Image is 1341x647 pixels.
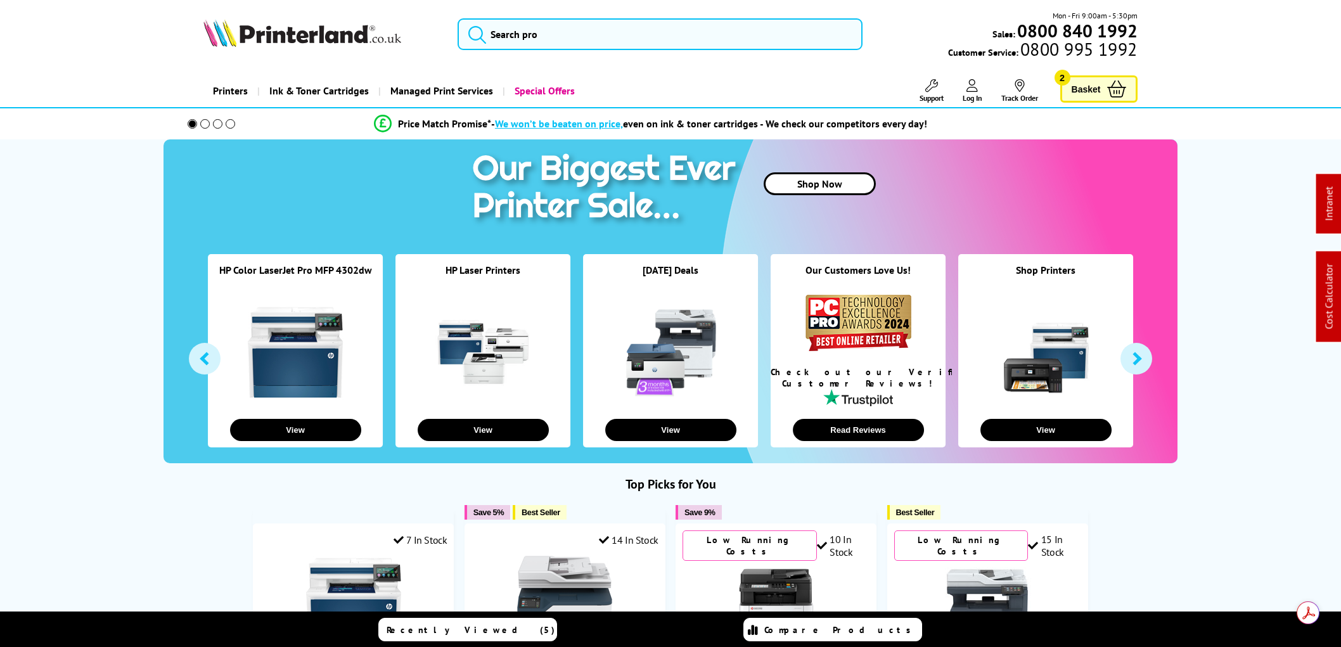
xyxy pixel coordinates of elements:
[992,28,1015,40] span: Sales:
[170,113,1131,135] li: modal_Promise
[230,419,361,441] button: View
[203,75,257,107] a: Printers
[743,618,922,641] a: Compare Products
[398,117,491,130] span: Price Match Promise*
[920,79,944,103] a: Support
[1028,533,1081,558] div: 15 In Stock
[1018,43,1137,55] span: 0800 995 1992
[771,366,946,389] div: Check out our Verified Customer Reviews!
[522,508,560,517] span: Best Seller
[958,264,1133,292] div: Shop Printers
[418,419,549,441] button: View
[503,75,584,107] a: Special Offers
[676,505,721,520] button: Save 9%
[378,618,557,641] a: Recently Viewed (5)
[894,530,1029,561] div: Low Running Costs
[446,264,520,276] a: HP Laser Printers
[1001,79,1038,103] a: Track Order
[458,18,863,50] input: Search pro
[793,419,924,441] button: Read Reviews
[378,75,503,107] a: Managed Print Services
[491,117,927,130] div: - even on ink & toner cartridges - We check our competitors every day!
[817,533,870,558] div: 10 In Stock
[963,93,982,103] span: Log In
[683,530,817,561] div: Low Running Costs
[387,624,555,636] span: Recently Viewed (5)
[257,75,378,107] a: Ink & Toner Cartridges
[394,534,447,546] div: 7 In Stock
[980,419,1112,441] button: View
[963,79,982,103] a: Log In
[1072,80,1101,98] span: Basket
[1323,264,1335,330] a: Cost Calculator
[887,505,941,520] button: Best Seller
[764,172,876,195] a: Shop Now
[1323,187,1335,221] a: Intranet
[764,624,918,636] span: Compare Products
[473,508,504,517] span: Save 5%
[948,43,1137,58] span: Customer Service:
[1015,25,1138,37] a: 0800 840 1992
[1053,10,1138,22] span: Mon - Fri 9:00am - 5:30pm
[583,264,758,292] div: [DATE] Deals
[684,508,715,517] span: Save 9%
[605,419,736,441] button: View
[771,264,946,292] div: Our Customers Love Us!
[495,117,623,130] span: We won’t be beaten on price,
[466,139,748,239] img: printer sale
[203,19,441,49] a: Printerland Logo
[599,534,658,546] div: 14 In Stock
[1060,75,1138,103] a: Basket 2
[1055,70,1070,86] span: 2
[920,93,944,103] span: Support
[513,505,567,520] button: Best Seller
[219,264,372,276] a: HP Color LaserJet Pro MFP 4302dw
[465,505,510,520] button: Save 5%
[1017,19,1138,42] b: 0800 840 1992
[896,508,935,517] span: Best Seller
[269,75,369,107] span: Ink & Toner Cartridges
[203,19,401,47] img: Printerland Logo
